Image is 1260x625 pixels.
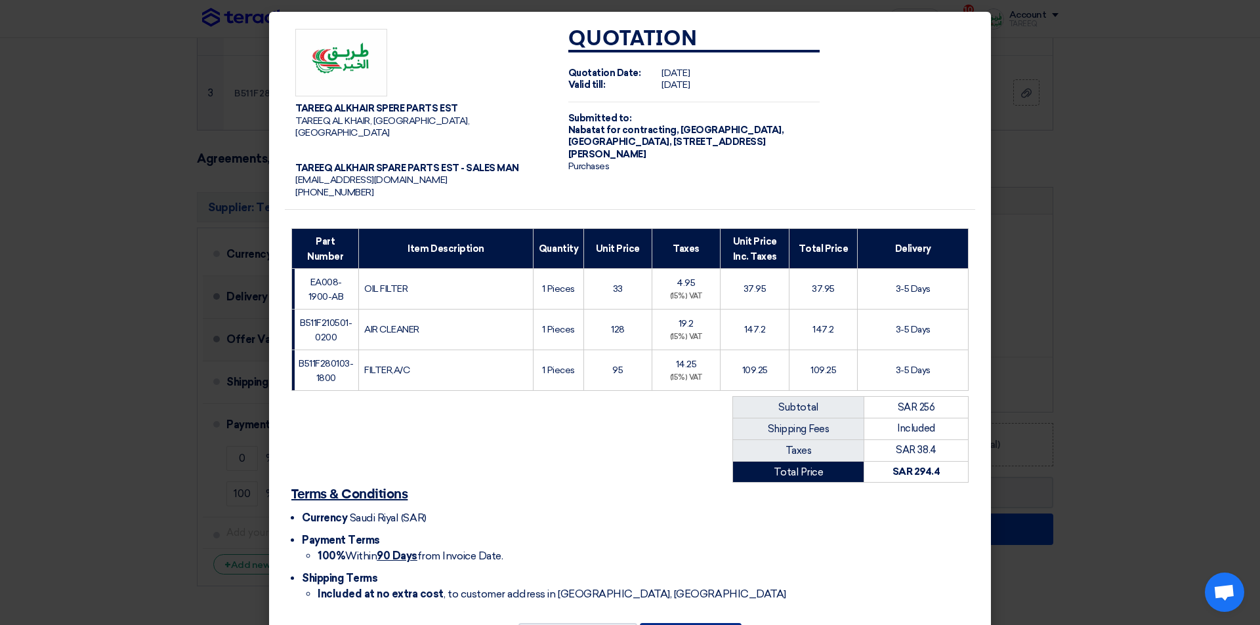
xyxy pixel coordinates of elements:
[568,29,698,50] font: Quotation
[345,550,377,562] font: Within
[677,277,695,289] font: 4.95
[444,588,786,600] font: , to customer address in [GEOGRAPHIC_DATA], [GEOGRAPHIC_DATA]
[676,359,697,370] font: 14.25
[364,365,409,376] font: FILTER,A/C
[896,324,931,335] font: 3-5 Days
[892,466,940,477] font: SAR 294.4
[350,512,427,524] font: Saudi Riyal (SAR)
[542,365,574,376] font: 1 Pieces
[299,357,353,383] font: B511F280103-1800
[295,187,373,198] font: [PHONE_NUMBER]
[295,115,469,138] font: TAREEQ AL KHAIR, [GEOGRAPHIC_DATA], [GEOGRAPHIC_DATA]
[568,125,784,148] font: [GEOGRAPHIC_DATA], [GEOGRAPHIC_DATA], [STREET_ADDRESS]
[364,283,408,294] font: OIL FILTER
[812,283,835,294] font: 37.95
[774,466,824,478] font: Total Price
[295,163,519,174] font: TAREEQ ALKHAIR SPARE PARTS EST - SALES MAN
[364,324,419,335] font: AIR CLEANER
[661,79,690,91] font: [DATE]
[812,324,834,335] font: 147.2
[895,243,931,254] font: Delivery
[568,161,610,172] font: Purchases
[417,550,503,562] font: from Invoice Date.
[295,29,387,97] img: Company Logo
[679,318,694,329] font: 19.2
[898,401,935,413] font: SAR 256
[612,365,623,376] font: 95
[733,236,777,262] font: Unit Price Inc. Taxes
[308,277,344,302] font: EA008-1900-AB
[810,365,836,376] font: 109.25
[302,572,377,584] font: Shipping Terms
[302,512,347,524] font: Currency
[786,445,812,456] font: Taxes
[568,113,632,124] font: Submitted to:
[896,365,931,376] font: 3-5 Days
[897,422,934,434] font: Included
[408,243,484,254] font: Item Description
[673,243,700,254] font: Taxes
[568,149,646,160] font: [PERSON_NAME]
[611,324,625,335] font: 128
[768,423,829,435] font: Shipping Fees
[613,283,623,294] font: 33
[318,550,345,562] font: 100%
[377,550,417,562] font: 90 Days
[291,488,408,501] font: Terms & Conditions
[568,68,641,79] font: Quotation Date:
[896,444,936,456] font: SAR 38.4
[670,333,703,341] font: (15%) VAT
[799,243,849,254] font: Total Price
[744,324,766,335] font: 147.2
[295,103,458,114] font: TAREEQ ALKHAIR SPERE PARTS EST
[542,324,574,335] font: 1 Pieces
[742,365,768,376] font: 109.25
[568,125,679,136] font: Nabatat for contracting,
[300,317,352,343] font: B511F210501-0200
[302,534,380,546] font: Payment Terms
[778,401,818,413] font: Subtotal
[307,236,343,262] font: Part Number
[661,68,690,79] font: [DATE]
[670,373,703,382] font: (15%) VAT
[568,79,606,91] font: Valid till:
[744,283,766,294] font: 37.95
[670,292,703,300] font: (15%) VAT
[896,283,931,294] font: 3-5 Days
[295,174,448,186] font: [EMAIL_ADDRESS][DOMAIN_NAME]
[539,243,578,254] font: Quantity
[542,283,574,294] font: 1 Pieces
[318,588,444,600] font: Included at no extra cost
[1205,573,1244,612] div: Open chat
[596,243,640,254] font: Unit Price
